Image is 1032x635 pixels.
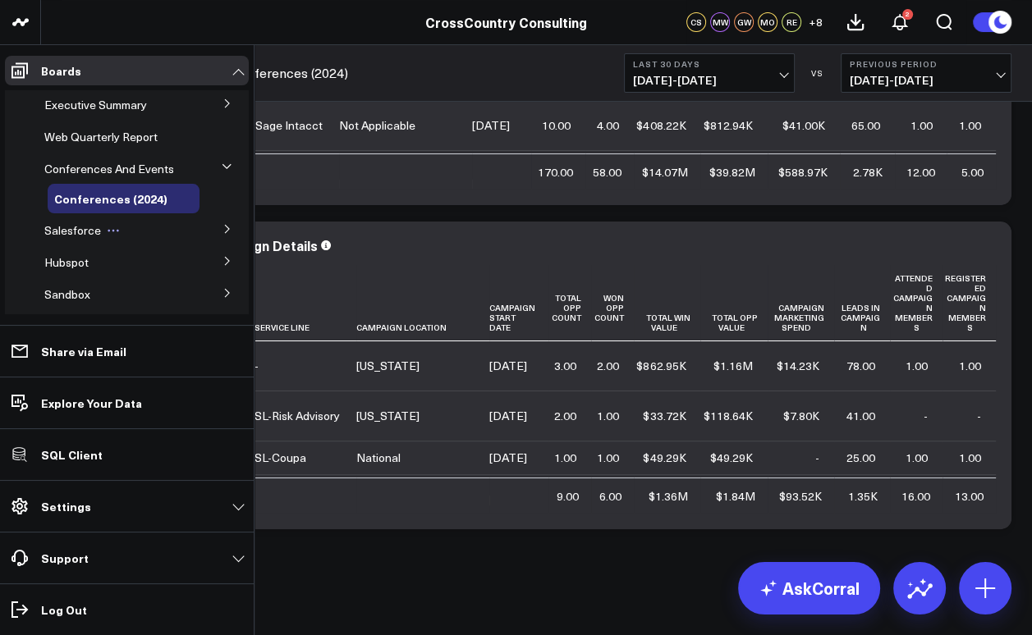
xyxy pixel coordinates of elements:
[44,129,158,144] span: Web Quarterly Report
[597,408,619,424] div: 1.00
[634,265,701,341] th: Total Win Value
[554,450,576,466] div: 1.00
[41,603,87,616] p: Log Out
[768,265,834,341] th: Campaign Marketing Spend
[554,358,576,374] div: 3.00
[44,97,147,112] span: Executive Summary
[44,222,101,238] span: Salesforce
[44,256,89,269] a: Hubspot
[738,562,880,614] a: AskCorral
[597,450,619,466] div: 1.00
[231,64,348,82] a: Conferences (2024)
[624,53,795,93] button: Last 30 Days[DATE]-[DATE]
[778,164,828,180] div: $588.97K
[44,130,158,144] a: Web Quarterly Report
[255,358,259,374] div: -
[782,117,825,134] div: $41.00K
[356,265,489,341] th: Campaign Location
[959,450,981,466] div: 1.00
[255,450,306,466] div: SL-Coupa
[489,450,527,466] div: [DATE]
[959,358,981,374] div: 1.00
[851,117,880,134] div: 65.00
[255,265,356,341] th: Service Line
[846,408,875,424] div: 41.00
[636,358,686,374] div: $862.95K
[54,192,167,205] a: Conferences (2024)
[710,450,753,466] div: $49.29K
[704,117,753,134] div: $812.94K
[850,59,1002,69] b: Previous Period
[642,164,688,180] div: $14.07M
[633,74,786,87] span: [DATE] - [DATE]
[597,117,619,134] div: 4.00
[44,288,90,301] a: Sandbox
[554,408,576,424] div: 2.00
[542,117,571,134] div: 10.00
[955,488,984,505] div: 13.00
[906,358,928,374] div: 1.00
[716,488,755,505] div: $1.84M
[41,64,81,77] p: Boards
[5,595,249,624] a: Log Out
[700,265,768,341] th: Total Opp Value
[591,265,634,341] th: Won Opp Count
[961,164,984,180] div: 5.00
[548,265,591,341] th: Total Opp Count
[910,117,932,134] div: 1.00
[489,265,548,341] th: Campaign Start Date
[846,358,875,374] div: 78.00
[425,13,587,31] a: CrossCountry Consulting
[54,190,167,207] span: Conferences (2024)
[805,12,825,32] button: +8
[44,161,174,176] span: Conferences And Events
[803,68,832,78] div: VS
[489,358,527,374] div: [DATE]
[777,358,819,374] div: $14.23K
[557,488,579,505] div: 9.00
[41,396,142,409] p: Explore Your Data
[472,117,510,134] div: [DATE]
[850,74,1002,87] span: [DATE] - [DATE]
[704,408,753,424] div: $118.64K
[758,12,777,32] div: MO
[538,164,573,180] div: 170.00
[943,265,996,341] th: Registered Campaign Members
[901,488,930,505] div: 16.00
[890,265,943,341] th: Attended Campaign Members
[41,500,91,513] p: Settings
[815,450,819,466] div: -
[853,164,883,180] div: 2.78K
[5,440,249,469] a: SQL Client
[44,286,90,302] span: Sandbox
[643,408,686,424] div: $33.72K
[44,162,174,176] a: Conferences And Events
[710,12,730,32] div: MW
[902,9,913,20] div: 2
[959,117,981,134] div: 1.00
[649,488,688,505] div: $1.36M
[44,224,101,237] a: Salesforce
[809,16,823,28] span: + 8
[41,345,126,358] p: Share via Email
[848,488,878,505] div: 1.35K
[356,358,420,374] div: [US_STATE]
[906,450,928,466] div: 1.00
[356,408,420,424] div: [US_STATE]
[779,488,822,505] div: $93.52K
[489,408,527,424] div: [DATE]
[734,12,754,32] div: GW
[841,53,1011,93] button: Previous Period[DATE]-[DATE]
[44,254,89,270] span: Hubspot
[593,164,621,180] div: 58.00
[977,408,981,424] div: -
[709,164,755,180] div: $39.82M
[44,98,147,112] a: Executive Summary
[906,164,934,180] div: 12.00
[924,408,928,424] div: -
[643,450,686,466] div: $49.29K
[597,358,619,374] div: 2.00
[599,488,621,505] div: 6.00
[41,551,89,564] p: Support
[713,358,753,374] div: $1.16M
